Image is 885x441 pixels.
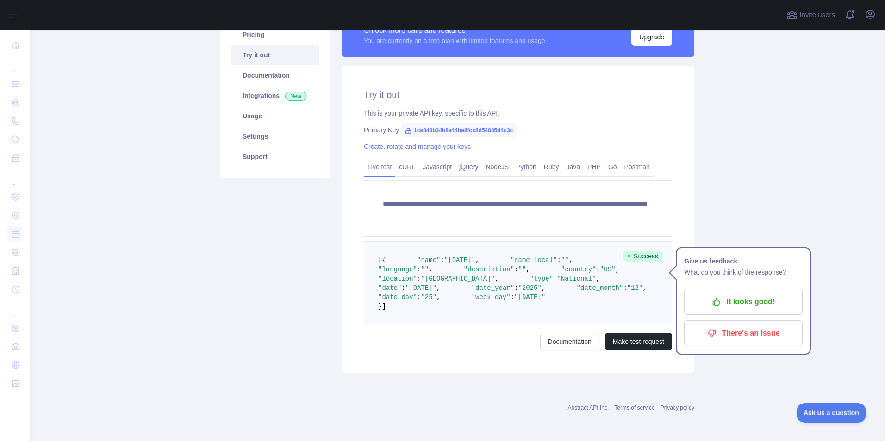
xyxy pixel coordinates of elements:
[231,45,319,65] a: Try it out
[7,55,22,74] div: ...
[231,147,319,167] a: Support
[395,159,419,174] a: cURL
[553,275,557,282] span: :
[464,266,514,273] span: "description"
[561,266,596,273] span: "country"
[436,284,440,292] span: ,
[421,294,436,301] span: "25"
[514,266,518,273] span: :
[600,266,616,273] span: "US"
[605,333,672,350] button: Make test request
[621,159,654,174] a: Postman
[526,266,530,273] span: ,
[614,404,654,411] a: Terms of service
[231,24,319,45] a: Pricing
[401,123,517,137] span: 1ce843b34b8a44ba8fcc8d54835d4c3c
[540,333,599,350] a: Documentation
[378,284,401,292] span: "date"
[421,266,429,273] span: ""
[596,275,600,282] span: ,
[540,159,563,174] a: Ruby
[584,159,605,174] a: PHP
[511,294,514,301] span: :
[378,266,417,273] span: "language"
[577,284,623,292] span: "date_month"
[557,257,561,264] span: :
[364,159,395,174] a: Live test
[440,257,444,264] span: :
[382,257,386,264] span: {
[364,36,545,45] div: You are currently on a free plan with limited features and usage
[417,266,421,273] span: :
[378,275,417,282] span: "location"
[382,303,386,310] span: ]
[495,275,499,282] span: ,
[684,289,803,315] button: It looks good!
[378,257,382,264] span: [
[661,404,694,411] a: Privacy policy
[405,284,436,292] span: "[DATE]"
[684,320,803,346] button: There's an issue
[691,325,796,341] p: There's an issue
[472,284,514,292] span: "date_year"
[444,257,475,264] span: "[DATE]"
[684,267,803,278] p: What do you think of the response?
[514,294,545,301] span: "[DATE]"
[511,257,557,264] span: "name_local"
[285,92,306,101] span: New
[605,159,621,174] a: Go
[401,284,405,292] span: :
[429,266,432,273] span: ,
[378,303,382,310] span: }
[417,294,421,301] span: :
[568,404,609,411] a: Abstract API Inc.
[417,257,440,264] span: "name"
[364,109,672,118] div: This is your private API key, specific to this API.
[684,256,803,267] h1: Give us feedback
[7,300,22,318] div: ...
[616,266,619,273] span: ,
[691,294,796,310] p: It looks good!
[231,86,319,106] a: Integrations New
[419,159,455,174] a: Javascript
[563,159,584,174] a: Java
[417,275,421,282] span: :
[514,284,518,292] span: :
[231,106,319,126] a: Usage
[472,294,511,301] span: "week_day"
[364,143,471,150] a: Create, rotate and manage your keys
[785,7,837,22] button: Invite users
[512,159,540,174] a: Python
[530,275,553,282] span: "type"
[518,284,542,292] span: "2025"
[627,284,643,292] span: "12"
[455,159,482,174] a: jQuery
[518,266,526,273] span: ""
[378,294,417,301] span: "date_day"
[542,284,545,292] span: ,
[364,125,672,135] div: Primary Key:
[569,257,573,264] span: ,
[421,275,495,282] span: "[GEOGRAPHIC_DATA]"
[561,257,569,264] span: ""
[557,275,596,282] span: "National"
[623,284,627,292] span: :
[7,168,22,187] div: ...
[596,266,600,273] span: :
[436,294,440,301] span: ,
[482,159,512,174] a: NodeJS
[231,126,319,147] a: Settings
[797,403,866,423] iframe: Toggle Customer Support
[631,28,672,46] button: Upgrade
[799,10,835,20] span: Invite users
[623,251,663,262] span: Success
[364,88,672,101] h2: Try it out
[475,257,479,264] span: ,
[231,65,319,86] a: Documentation
[642,284,646,292] span: ,
[364,25,545,36] div: Unlock more calls and features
